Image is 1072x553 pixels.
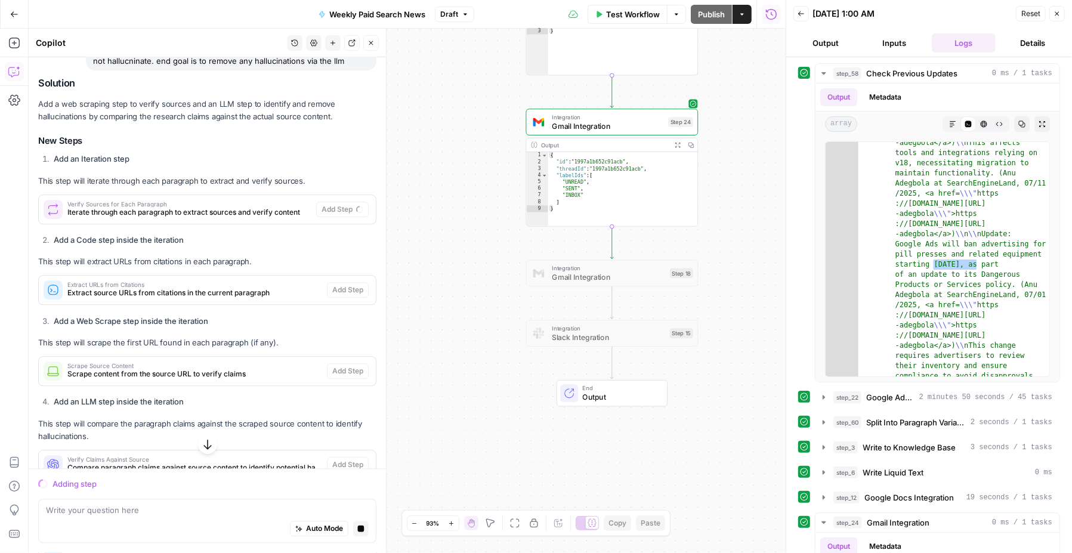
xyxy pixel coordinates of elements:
span: 19 seconds / 1 tasks [966,492,1052,503]
div: 3 [527,27,548,34]
span: Extract source URLs from citations in the current paragraph [67,288,322,298]
span: Add Step [332,285,363,295]
div: 3 [527,165,548,172]
span: Test Workflow [606,8,660,20]
div: 7 [527,192,548,199]
p: Add a web scraping step to verify sources and an LLM step to identify and remove hallucinations b... [38,98,376,123]
div: 0 ms / 1 tasks [815,84,1059,382]
span: Output [583,391,659,403]
span: Write Liquid Text [863,467,923,478]
button: Inputs [863,33,927,52]
span: Auto Mode [306,524,343,535]
span: Check Previous Updates [866,67,957,79]
button: 0 ms / 1 tasks [815,64,1059,83]
button: 0 ms [815,463,1059,482]
div: Copilot [36,37,283,49]
span: 2 minutes 50 seconds / 45 tasks [919,392,1052,403]
span: Google Ads Weekly Updates [866,391,915,403]
span: Scrape Source Content [67,363,322,369]
img: gmail%20(1).png [533,116,545,128]
div: Step 18 [670,268,693,279]
span: step_58 [833,67,861,79]
span: Compare paragraph claims against source content to identify potential hallucinations [67,462,322,473]
g: Edge from step_12 to step_24 [610,75,614,108]
button: 2 minutes 50 seconds / 45 tasks [815,388,1059,407]
span: Add Step [322,204,353,215]
span: Toggle code folding, rows 4 through 8 [542,172,548,179]
div: IntegrationGmail IntegrationStep 24Output{ "id":"1997a1b652c91acb", "threadId":"1997a1b652c91acb"... [526,109,699,226]
button: Details [1000,33,1065,52]
div: EndOutput [526,380,699,407]
span: 93% [427,518,440,528]
strong: Add an LLM step inside the iteration [54,397,184,406]
span: 0 ms / 1 tasks [992,517,1052,528]
button: Publish [691,5,732,24]
span: Iterate through each paragraph to extract sources and verify content [67,207,311,218]
span: Extract URLs from Citations [67,282,322,288]
span: Integration [552,324,665,333]
button: Logs [932,33,996,52]
button: 0 ms / 1 tasks [815,513,1059,532]
button: Metadata [862,88,909,106]
button: Weekly Paid Search News [311,5,432,24]
span: 0 ms [1035,467,1052,478]
button: Draft [435,7,474,22]
button: Add Step [316,202,369,217]
span: 0 ms / 1 tasks [992,68,1052,79]
p: This step will compare the paragraph claims against the scraped source content to identify halluc... [38,418,376,443]
div: IntegrationSlack IntegrationStep 15 [526,320,699,347]
span: Draft [440,9,458,20]
button: Reset [1016,6,1046,21]
span: Slack Integration [552,332,665,343]
span: Write to Knowledge Base [863,441,956,453]
span: array [825,116,857,132]
div: 1 [527,152,548,159]
span: Add Step [332,459,363,470]
strong: Add a Web Scrape step inside the iteration [54,316,208,326]
button: Add Step [327,363,369,379]
span: step_12 [833,492,860,503]
button: Add Step [327,282,369,298]
span: Paste [641,518,660,529]
span: step_3 [833,441,858,453]
span: Copy [608,518,626,529]
span: End [583,384,659,393]
span: Integration [552,113,663,122]
p: This step will scrape the first URL found in each paragraph (if any). [38,336,376,349]
span: Publish [698,8,725,20]
span: Toggle code folding, rows 1 through 9 [542,152,548,159]
span: Gmail Integration [867,517,929,529]
p: This step will iterate through each paragraph to extract and verify sources. [38,175,376,187]
span: 3 seconds / 1 tasks [971,442,1052,453]
span: step_22 [833,391,861,403]
span: Verify Claims Against Source [67,456,322,462]
strong: Add a Code step inside the iteration [54,235,184,245]
g: Edge from step_18 to step_15 [610,286,614,319]
h3: New Steps [38,135,376,147]
span: Google Docs Integration [864,492,954,503]
span: 2 seconds / 1 tasks [971,417,1052,428]
h2: Solution [38,78,376,89]
button: Auto Mode [290,521,348,537]
div: IntegrationGmail IntegrationStep 18 [526,260,699,287]
button: Test Workflow [588,5,667,24]
span: Gmail Integration [552,271,665,283]
button: Output [820,88,857,106]
span: Integration [552,264,665,273]
span: Gmail Integration [552,121,663,132]
div: 8 [527,199,548,205]
span: step_60 [833,416,861,428]
span: step_6 [833,467,858,478]
span: Verify Sources for Each Paragraph [67,201,311,207]
div: Adding step [52,478,376,490]
div: 2 [527,159,548,165]
g: Edge from step_24 to step_18 [610,226,614,259]
strong: Add an Iteration step [54,154,129,163]
p: This step will extract URLs from citations in each paragraph. [38,255,376,268]
div: 5 [527,179,548,186]
button: Copy [604,515,631,531]
div: Step 24 [668,117,693,127]
img: Slack-mark-RGB.png [533,328,545,339]
button: Output [793,33,858,52]
button: Add Step [327,457,369,472]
